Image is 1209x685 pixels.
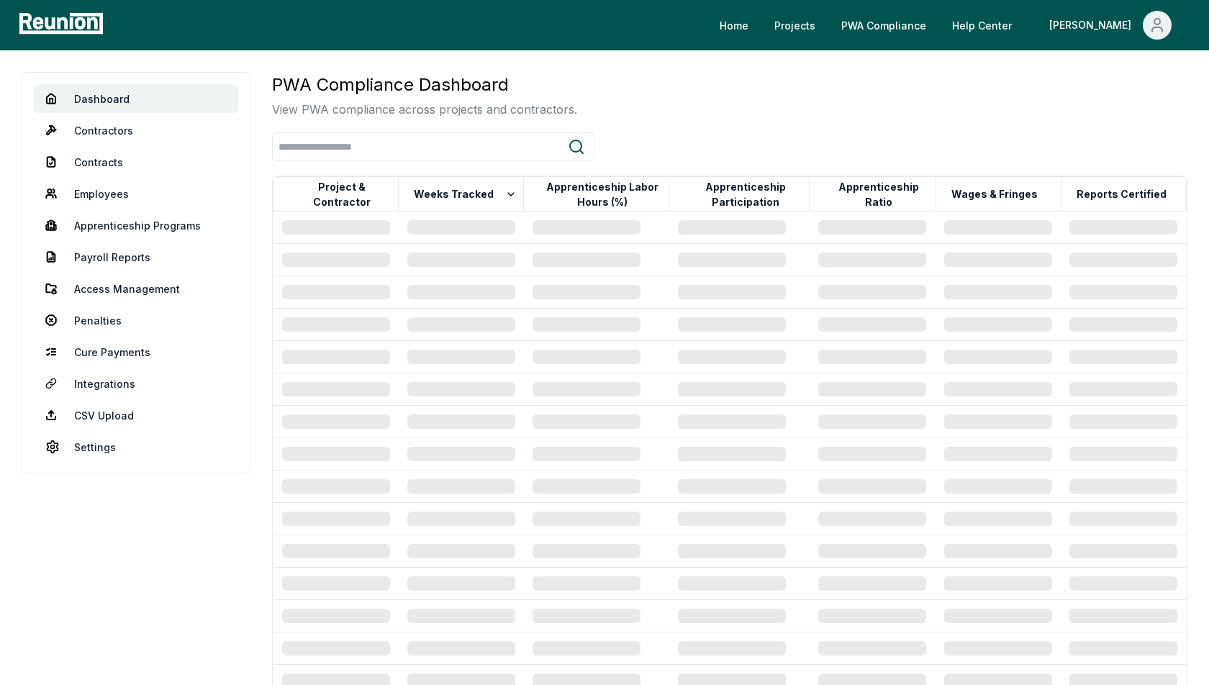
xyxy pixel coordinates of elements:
[34,211,238,240] a: Apprenticeship Programs
[34,242,238,271] a: Payroll Reports
[34,148,238,176] a: Contracts
[1038,11,1183,40] button: [PERSON_NAME]
[941,11,1023,40] a: Help Center
[34,116,238,145] a: Contractors
[708,11,760,40] a: Home
[411,180,520,209] button: Weeks Tracked
[34,432,238,461] a: Settings
[272,101,577,118] p: View PWA compliance across projects and contractors.
[763,11,827,40] a: Projects
[34,306,238,335] a: Penalties
[1074,180,1169,209] button: Reports Certified
[948,180,1041,209] button: Wages & Fringes
[34,369,238,398] a: Integrations
[822,180,936,209] button: Apprenticeship Ratio
[286,180,398,209] button: Project & Contractor
[1049,11,1137,40] div: [PERSON_NAME]
[682,180,809,209] button: Apprenticeship Participation
[34,337,238,366] a: Cure Payments
[830,11,938,40] a: PWA Compliance
[34,274,238,303] a: Access Management
[34,179,238,208] a: Employees
[708,11,1195,40] nav: Main
[34,401,238,430] a: CSV Upload
[536,180,669,209] button: Apprenticeship Labor Hours (%)
[272,72,577,98] h3: PWA Compliance Dashboard
[34,84,238,113] a: Dashboard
